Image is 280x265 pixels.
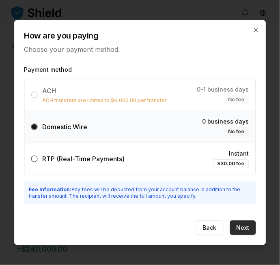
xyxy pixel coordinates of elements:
[229,150,249,158] span: Instant
[43,87,56,95] span: ACH
[31,92,38,98] button: ACHACH transfers are limited to $6,000.00 per transfer.0-1 business daysNo fee
[43,123,88,131] span: Domestic Wire
[43,97,168,104] p: ACH transfers are limited to $6,000.00 per transfer.
[224,127,249,136] div: No fee
[24,30,256,41] h2: How are you paying
[197,85,249,94] span: 0-1 business days
[29,186,251,199] p: Any fees will be deducted from your account balance in addition to the transfer amount. The recip...
[31,156,38,162] button: RTP (Real-Time Payments)Instant$30.00 fee
[43,155,125,163] span: RTP (Real-Time Payments)
[202,118,249,126] span: 0 business days
[196,220,224,235] button: Back
[224,95,249,104] div: No fee
[29,186,72,192] strong: Fee Information:
[213,159,249,168] div: $30.00 fee
[24,66,256,74] label: Payment method
[31,124,38,130] button: Domestic Wire0 business daysNo fee
[230,220,256,235] button: Next
[24,45,256,54] p: Choose your payment method.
